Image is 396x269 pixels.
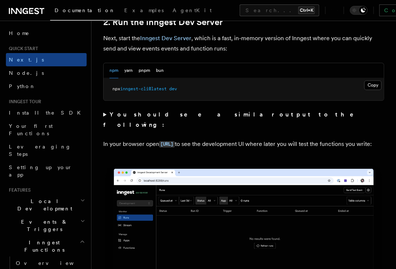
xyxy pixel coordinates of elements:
a: 2. Run the Inngest Dev Server [103,17,223,27]
span: npx [112,86,120,91]
button: npm [110,63,118,78]
a: Install the SDK [6,106,87,119]
span: Leveraging Steps [9,144,71,157]
a: Setting up your app [6,161,87,181]
button: Copy [364,80,382,90]
span: Your first Functions [9,123,53,136]
button: bun [156,63,164,78]
button: yarn [124,63,133,78]
strong: You should see a similar output to the following: [103,111,364,128]
span: Home [9,29,29,37]
span: Next.js [9,57,44,63]
span: Inngest Functions [6,239,80,254]
a: Leveraging Steps [6,140,87,161]
span: Install the SDK [9,110,85,116]
a: Node.js [6,66,87,80]
a: Inngest Dev Server [140,35,191,42]
summary: You should see a similar output to the following: [103,109,384,130]
span: Inngest tour [6,99,41,105]
span: Setting up your app [9,164,72,178]
button: Toggle dark mode [350,6,368,15]
span: Overview [16,260,92,266]
span: inngest-cli@latest [120,86,167,91]
a: Python [6,80,87,93]
a: AgentKit [168,2,216,20]
span: Quick start [6,46,38,52]
a: Documentation [50,2,120,21]
a: Home [6,27,87,40]
span: Node.js [9,70,44,76]
button: Events & Triggers [6,215,87,236]
button: Local Development [6,195,87,215]
kbd: Ctrl+K [298,7,315,14]
span: Documentation [55,7,115,13]
span: AgentKit [173,7,212,13]
span: dev [169,86,177,91]
a: Next.js [6,53,87,66]
span: Examples [124,7,164,13]
a: Your first Functions [6,119,87,140]
span: Python [9,83,36,89]
span: Local Development [6,198,80,212]
button: pnpm [139,63,150,78]
button: Search...Ctrl+K [240,4,319,16]
p: In your browser open to see the development UI where later you will test the functions you write: [103,139,384,150]
span: Features [6,187,31,193]
span: Events & Triggers [6,218,80,233]
button: Inngest Functions [6,236,87,256]
p: Next, start the , which is a fast, in-memory version of Inngest where you can quickly send and vi... [103,33,384,54]
a: Examples [120,2,168,20]
a: [URL] [159,140,175,147]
